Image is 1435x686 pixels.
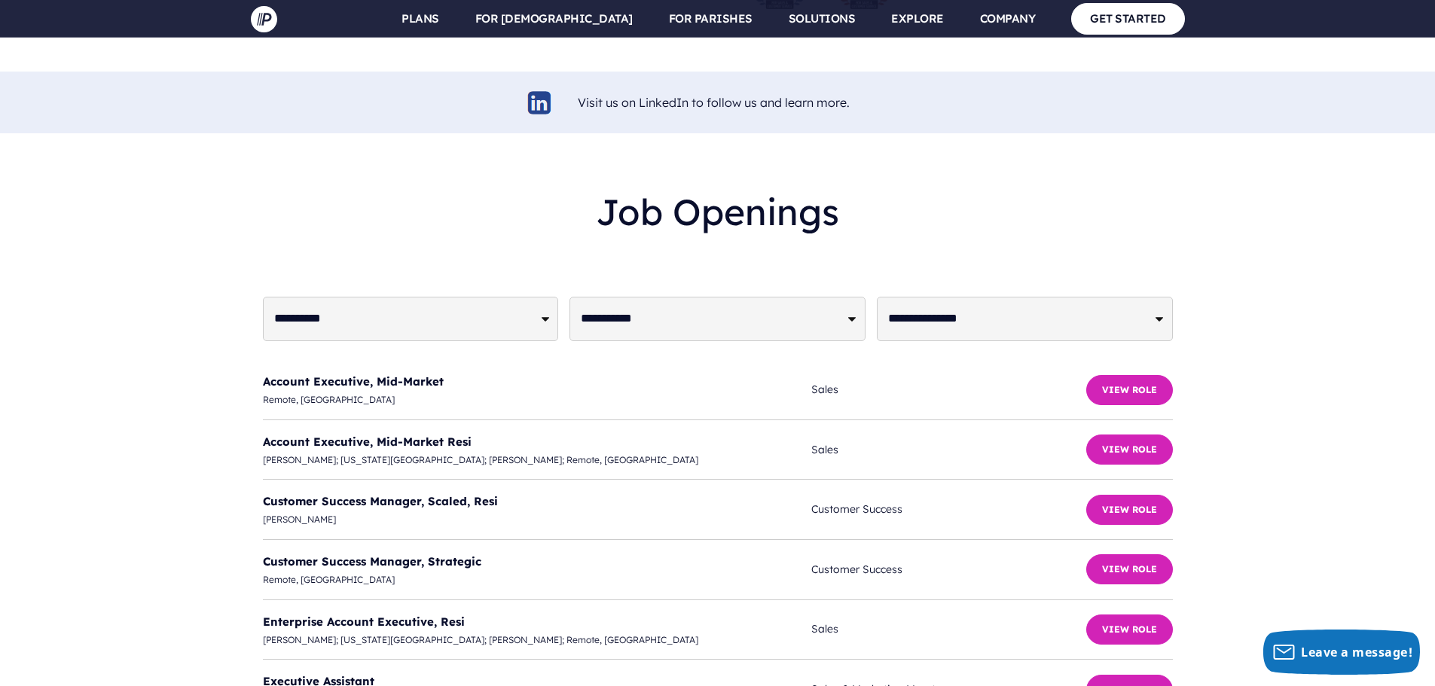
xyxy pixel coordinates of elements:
span: [PERSON_NAME]; [US_STATE][GEOGRAPHIC_DATA]; [PERSON_NAME]; Remote, [GEOGRAPHIC_DATA] [263,632,812,648]
span: Remote, [GEOGRAPHIC_DATA] [263,572,812,588]
span: Sales [811,620,1085,639]
a: Enterprise Account Executive, Resi [263,614,465,629]
button: View Role [1086,434,1173,465]
button: View Role [1086,495,1173,525]
span: Sales [811,441,1085,459]
h2: Job Openings [263,178,1173,245]
button: View Role [1086,554,1173,584]
a: GET STARTED [1071,3,1185,34]
span: Remote, [GEOGRAPHIC_DATA] [263,392,812,408]
a: Customer Success Manager, Strategic [263,554,481,569]
span: [PERSON_NAME]; [US_STATE][GEOGRAPHIC_DATA]; [PERSON_NAME]; Remote, [GEOGRAPHIC_DATA] [263,452,812,468]
button: View Role [1086,614,1173,645]
a: Account Executive, Mid-Market Resi [263,434,472,449]
span: Customer Success [811,560,1085,579]
button: Leave a message! [1263,630,1420,675]
a: Customer Success Manager, Scaled, Resi [263,494,498,508]
span: [PERSON_NAME] [263,511,812,528]
a: Visit us on LinkedIn to follow us and learn more. [578,95,850,110]
button: View Role [1086,375,1173,405]
a: Account Executive, Mid-Market [263,374,444,389]
span: Sales [811,380,1085,399]
span: Customer Success [811,500,1085,519]
img: linkedin-logo [526,89,554,117]
span: Leave a message! [1301,644,1412,660]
